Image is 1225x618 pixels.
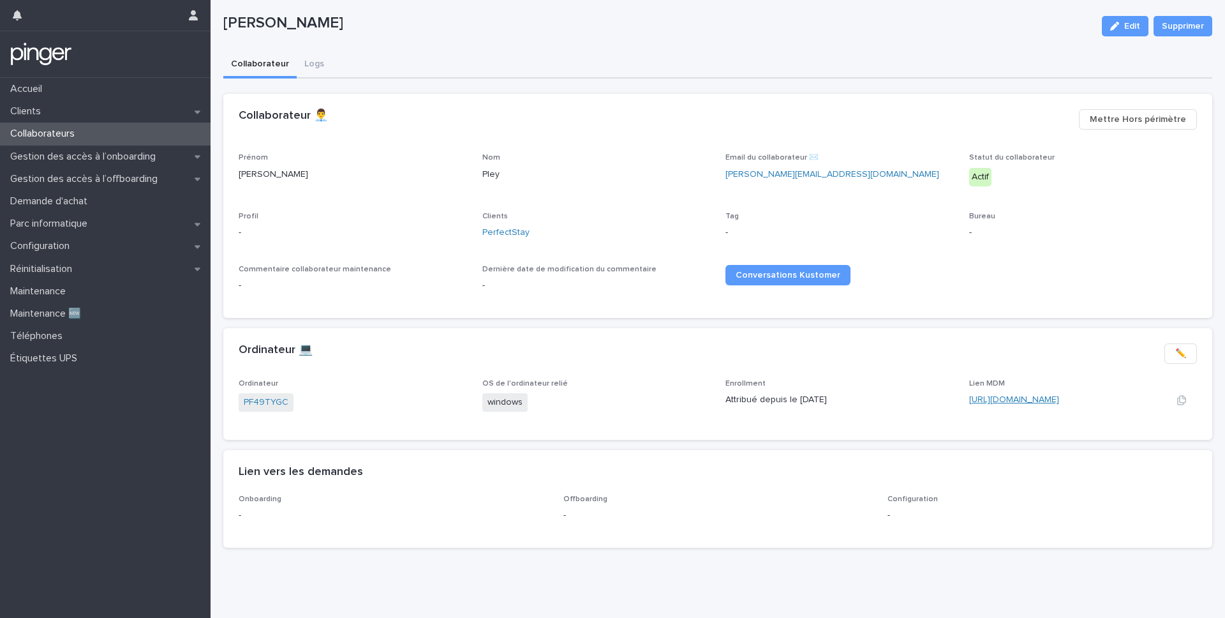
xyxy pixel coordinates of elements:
p: Gestion des accès à l’onboarding [5,151,166,163]
p: Parc informatique [5,218,98,230]
p: Étiquettes UPS [5,352,87,365]
p: Gestion des accès à l’offboarding [5,173,168,185]
span: Onboarding [239,495,281,503]
span: Dernière date de modification du commentaire [482,266,657,273]
span: Prénom [239,154,268,162]
span: Configuration [887,495,938,503]
div: Actif [969,168,991,186]
span: Bureau [969,213,995,220]
p: - [482,279,711,292]
p: Réinitialisation [5,263,82,275]
span: Email du collaborateur ✉️ [725,154,819,162]
a: [PERSON_NAME][EMAIL_ADDRESS][DOMAIN_NAME] [725,170,939,179]
span: Statut du collaborateur [969,154,1055,162]
p: - [725,226,954,239]
span: Ordinateur [239,380,278,388]
span: Enrollment [725,380,766,388]
p: Demande d'achat [5,195,98,207]
p: Configuration [5,240,80,252]
span: Conversations Kustomer [736,271,840,280]
button: Logs [297,52,332,79]
p: Collaborateurs [5,128,85,140]
button: Collaborateur [223,52,297,79]
p: [PERSON_NAME] [223,14,1092,33]
p: Accueil [5,83,52,95]
button: Mettre Hors périmètre [1079,109,1197,130]
p: [PERSON_NAME] [239,168,467,181]
button: ✏️ [1164,343,1197,364]
span: Mettre Hors périmètre [1090,113,1186,126]
a: PF49TYGC [244,396,288,409]
span: windows [482,393,528,412]
p: - [563,509,873,522]
p: - [969,226,1198,239]
span: ✏️ [1175,347,1186,360]
p: - [239,226,467,239]
span: Nom [482,154,500,162]
a: Conversations Kustomer [725,265,850,285]
button: Supprimer [1154,16,1212,36]
span: Lien MDM [969,380,1005,388]
p: - [239,509,548,522]
p: Pley [482,168,711,181]
span: Edit [1124,22,1140,31]
img: mTgBEunGTSyRkCgitkcU [10,41,72,67]
span: Clients [482,213,508,220]
h2: Ordinateur 💻 [239,343,313,358]
span: Commentaire collaborateur maintenance [239,266,391,273]
h2: Lien vers les demandes [239,465,363,479]
span: Supprimer [1162,20,1204,33]
p: Clients [5,105,51,117]
span: Offboarding [563,495,607,503]
button: Edit [1102,16,1148,36]
p: Maintenance 🆕 [5,308,91,320]
span: OS de l'ordinateur relié [482,380,568,388]
p: Attribué depuis le [DATE] [725,393,954,407]
h2: Collaborateur 👨‍💼 [239,109,328,123]
span: Profil [239,213,258,220]
p: - [239,279,467,292]
p: - [887,509,1197,522]
span: Tag [725,213,739,220]
p: Maintenance [5,285,76,298]
a: PerfectStay [482,226,530,239]
p: Téléphones [5,330,73,342]
a: [URL][DOMAIN_NAME] [969,395,1059,404]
